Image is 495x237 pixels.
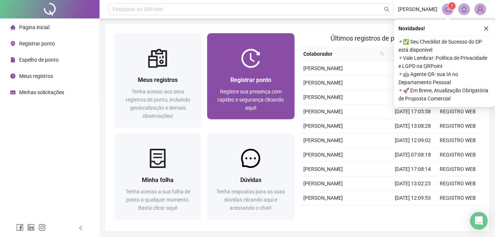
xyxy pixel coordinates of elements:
[390,133,435,148] td: [DATE] 12:09:02
[379,48,386,59] span: search
[303,65,343,71] span: [PERSON_NAME]
[435,119,480,133] td: REGISTRO WEB
[19,41,55,47] span: Registrar ponto
[138,76,178,83] span: Meus registros
[19,73,53,79] span: Meus registros
[303,166,343,172] span: [PERSON_NAME]
[303,50,377,58] span: Colaborador
[10,41,15,46] span: environment
[390,76,435,90] td: [DATE] 12:00:38
[390,191,435,205] td: [DATE] 12:09:53
[390,162,435,176] td: [DATE] 17:08:14
[435,205,480,220] td: REGISTRO WEB
[303,137,343,143] span: [PERSON_NAME]
[380,52,384,56] span: search
[470,212,488,230] div: Open Intercom Messenger
[390,90,435,104] td: [DATE] 06:56:46
[303,195,343,201] span: [PERSON_NAME]
[207,33,294,119] a: Registrar pontoRegistre sua presença com rapidez e segurança clicando aqui!
[126,189,190,211] span: Tenha acesso a sua folha de ponto a qualquer momento. Basta clicar aqui!
[445,6,451,13] span: notification
[387,47,431,61] th: Data/Hora
[435,104,480,119] td: REGISTRO WEB
[38,224,46,231] span: instagram
[435,162,480,176] td: REGISTRO WEB
[303,94,343,100] span: [PERSON_NAME]
[451,3,453,8] span: 1
[303,109,343,114] span: [PERSON_NAME]
[398,54,491,70] span: ⚬ Vale Lembrar: Política de Privacidade e LGPD na QRPoint
[240,176,261,183] span: Dúvidas
[398,5,438,13] span: [PERSON_NAME]
[10,57,15,62] span: file
[484,26,489,31] span: close
[216,189,285,211] span: Tenha respostas para as suas dúvidas clicando aqui e acessando o chat!
[303,123,343,129] span: [PERSON_NAME]
[384,7,390,12] span: search
[398,86,491,103] span: ⚬ 🚀 Em Breve, Atualização Obrigatória de Proposta Comercial
[10,73,15,79] span: clock-circle
[303,181,343,186] span: [PERSON_NAME]
[390,119,435,133] td: [DATE] 13:08:28
[19,57,59,63] span: Espelho de ponto
[303,80,343,86] span: [PERSON_NAME]
[19,89,64,95] span: Minhas solicitações
[10,90,15,95] span: schedule
[390,148,435,162] td: [DATE] 07:08:18
[114,133,201,219] a: Minha folhaTenha acesso a sua folha de ponto a qualquer momento. Basta clicar aqui!
[19,24,49,30] span: Página inicial
[390,50,422,58] span: Data/Hora
[207,133,294,219] a: DúvidasTenha respostas para as suas dúvidas clicando aqui e acessando o chat!
[398,70,491,86] span: ⚬ 🤖 Agente QR: sua IA no Departamento Pessoal
[78,226,83,231] span: left
[230,76,271,83] span: Registrar ponto
[398,24,425,32] span: Novidades !
[114,33,201,127] a: Meus registrosTenha acesso aos seus registros de ponto, incluindo geolocalização e demais observa...
[331,34,450,42] span: Últimos registros de ponto sincronizados
[390,61,435,76] td: [DATE] 13:01:00
[435,133,480,148] td: REGISTRO WEB
[435,191,480,205] td: REGISTRO WEB
[126,89,190,119] span: Tenha acesso aos seus registros de ponto, incluindo geolocalização e demais observações!
[448,2,456,10] sup: 1
[10,25,15,30] span: home
[142,176,174,183] span: Minha folha
[27,224,35,231] span: linkedin
[398,38,491,54] span: ⚬ ✅ Seu Checklist de Sucesso do DP está disponível
[435,148,480,162] td: REGISTRO WEB
[390,176,435,191] td: [DATE] 13:02:23
[390,205,435,220] td: [DATE] 07:09:49
[435,176,480,191] td: REGISTRO WEB
[217,89,284,111] span: Registre sua presença com rapidez e segurança clicando aqui!
[16,224,24,231] span: facebook
[390,104,435,119] td: [DATE] 17:05:58
[461,6,467,13] span: bell
[303,152,343,158] span: [PERSON_NAME]
[475,4,486,15] img: 89615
